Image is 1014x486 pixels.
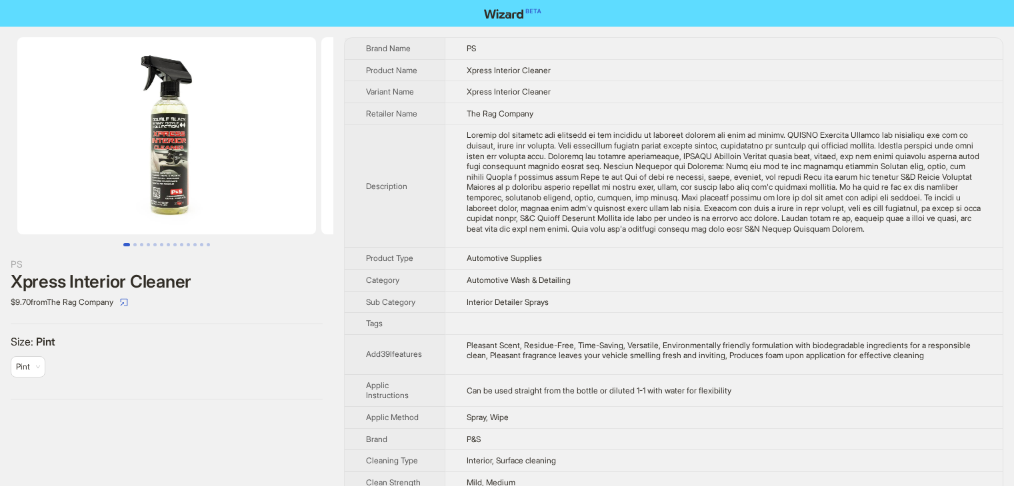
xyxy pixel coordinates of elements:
span: Category [366,275,399,285]
button: Go to slide 8 [173,243,177,246]
div: PS [11,257,323,272]
span: Sub Category [366,297,415,307]
span: Brand [366,434,387,444]
span: Applic Method [366,412,419,422]
button: Go to slide 10 [187,243,190,246]
span: Can be used straight from the bottle or diluted 1-1 with water for flexibility [467,385,731,395]
div: Perfect for cleaning all surfaces of the interior of vehicles without the risk of damage. XPRESS ... [467,130,981,234]
span: Interior Detailer Sprays [467,297,549,307]
button: Go to slide 5 [153,243,157,246]
span: Add39lfeatures [366,349,422,359]
div: Xpress Interior Cleaner [11,272,323,292]
button: Go to slide 12 [200,243,203,246]
button: Go to slide 4 [147,243,150,246]
span: Product Type [366,253,413,263]
span: Retailer Name [366,109,417,119]
button: Go to slide 13 [207,243,210,246]
span: Description [366,181,407,191]
span: Xpress Interior Cleaner [467,65,551,75]
div: Pleasant Scent, Residue-Free, Time-Saving, Versatile, Environmentally friendly formulation with b... [467,340,981,361]
span: Automotive Wash & Detailing [467,275,571,285]
button: Go to slide 3 [140,243,143,246]
button: Go to slide 11 [193,243,197,246]
span: Pint [36,335,55,348]
span: Tags [366,318,383,328]
span: Xpress Interior Cleaner [467,87,551,97]
span: Product Name [366,65,417,75]
span: The Rag Company [467,109,533,119]
span: Spray, Wipe [467,412,509,422]
span: Applic Instructions [366,380,409,401]
button: Go to slide 7 [167,243,170,246]
button: Go to slide 9 [180,243,183,246]
button: Go to slide 6 [160,243,163,246]
span: Pint [16,362,30,371]
button: Go to slide 2 [133,243,137,246]
span: Variant Name [366,87,414,97]
span: P&S [467,434,481,444]
button: Go to slide 1 [123,243,130,246]
span: Size : [11,335,36,348]
div: $9.70 from The Rag Company [11,292,323,313]
span: Cleaning Type [366,455,418,465]
img: Xpress Interior Cleaner Xpress Interior Cleaner image 2 [321,37,620,234]
span: Brand Name [366,43,411,53]
span: select [120,298,128,306]
span: Interior, Surface cleaning [467,455,556,465]
span: PS [467,43,476,53]
img: Xpress Interior Cleaner Xpress Interior Cleaner image 1 [17,37,316,234]
span: available [16,357,40,377]
span: Automotive Supplies [467,253,542,263]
